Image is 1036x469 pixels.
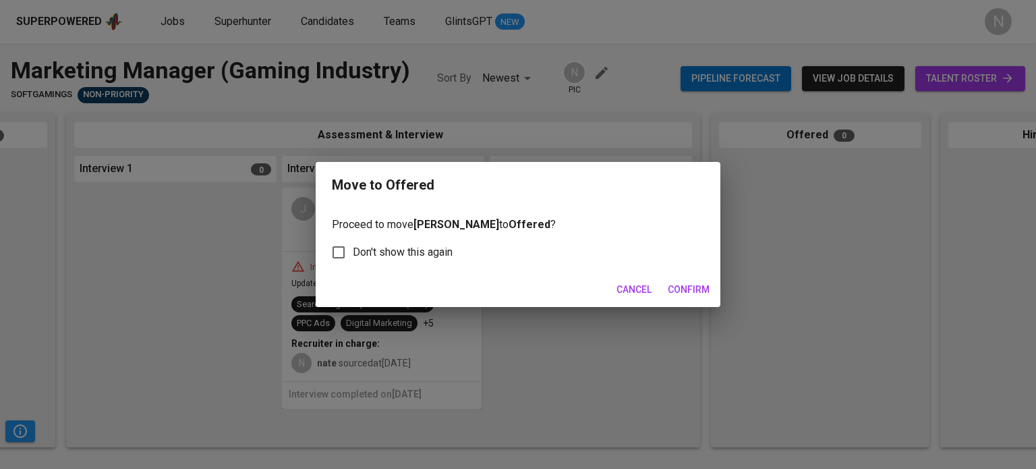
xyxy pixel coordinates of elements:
p: Proceed to move to ? [332,217,704,233]
b: Offered [509,218,550,231]
span: Confirm [668,281,710,298]
button: Confirm [662,277,715,302]
span: Cancel [616,281,652,298]
div: Move to Offered [332,175,434,195]
b: [PERSON_NAME] [413,218,499,231]
button: Cancel [611,277,657,302]
span: Don't show this again [353,244,453,260]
